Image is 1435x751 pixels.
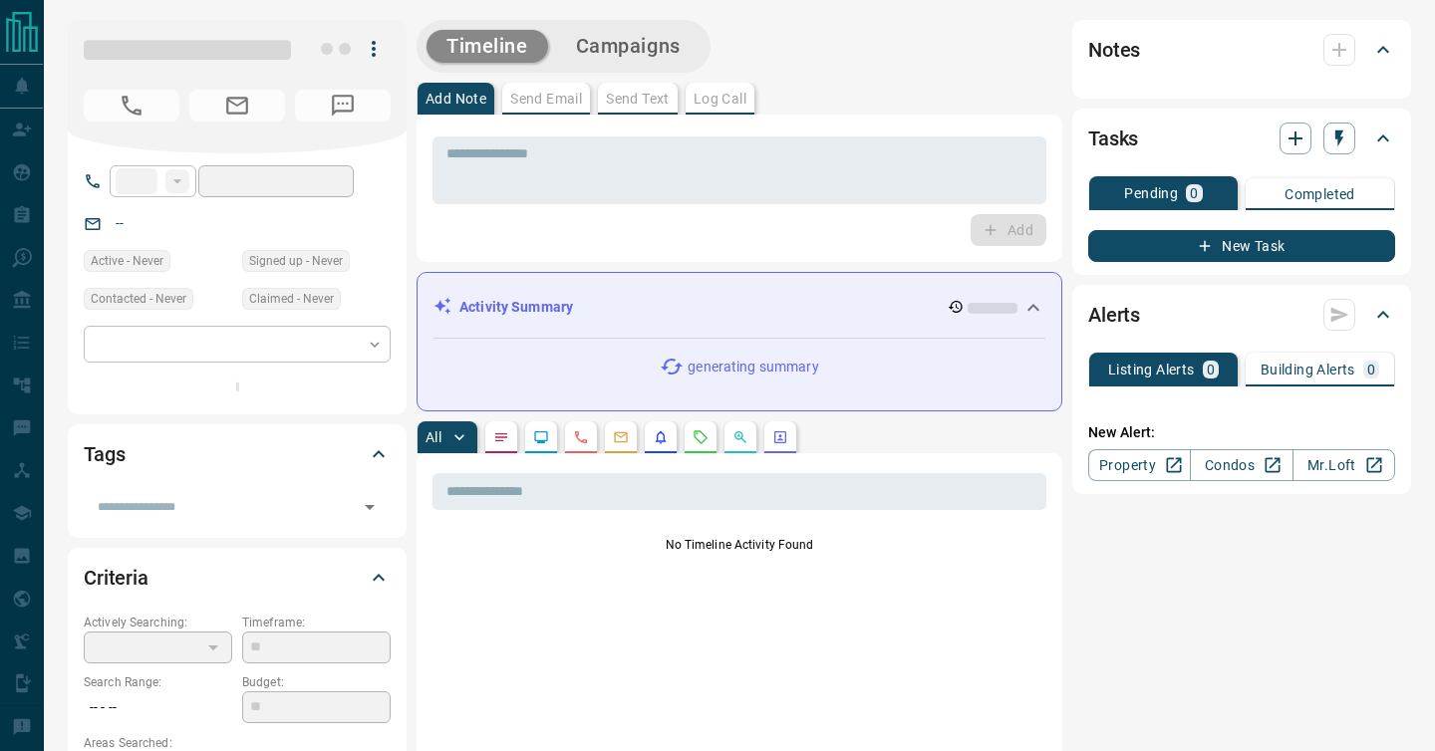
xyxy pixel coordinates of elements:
[1190,186,1198,200] p: 0
[432,536,1046,554] p: No Timeline Activity Found
[1285,187,1355,201] p: Completed
[613,429,629,445] svg: Emails
[1088,230,1395,262] button: New Task
[242,614,391,631] p: Timeframe:
[688,357,818,377] p: generating summary
[433,289,1045,326] div: Activity Summary
[91,251,163,271] span: Active - Never
[1367,363,1375,376] p: 0
[772,429,788,445] svg: Agent Actions
[573,429,589,445] svg: Calls
[84,438,125,470] h2: Tags
[242,673,391,691] p: Budget:
[426,92,486,106] p: Add Note
[1108,363,1195,376] p: Listing Alerts
[1088,291,1395,339] div: Alerts
[533,429,549,445] svg: Lead Browsing Activity
[459,297,573,318] p: Activity Summary
[1088,115,1395,162] div: Tasks
[556,30,701,63] button: Campaigns
[653,429,669,445] svg: Listing Alerts
[1190,449,1292,481] a: Condos
[249,251,343,271] span: Signed up - Never
[1207,363,1215,376] p: 0
[1088,299,1140,331] h2: Alerts
[84,90,179,122] span: No Number
[84,562,148,594] h2: Criteria
[426,430,441,444] p: All
[295,90,391,122] span: No Number
[693,429,709,445] svg: Requests
[1088,34,1140,66] h2: Notes
[493,429,509,445] svg: Notes
[1261,363,1355,376] p: Building Alerts
[1088,449,1191,481] a: Property
[1124,186,1178,200] p: Pending
[84,673,232,691] p: Search Range:
[427,30,548,63] button: Timeline
[1292,449,1395,481] a: Mr.Loft
[189,90,285,122] span: No Email
[1088,26,1395,74] div: Notes
[84,430,391,478] div: Tags
[91,289,186,309] span: Contacted - Never
[84,554,391,602] div: Criteria
[1088,422,1395,443] p: New Alert:
[249,289,334,309] span: Claimed - Never
[84,614,232,631] p: Actively Searching:
[84,691,232,724] p: -- - --
[356,493,384,521] button: Open
[732,429,748,445] svg: Opportunities
[1088,123,1138,154] h2: Tasks
[116,215,124,231] a: --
